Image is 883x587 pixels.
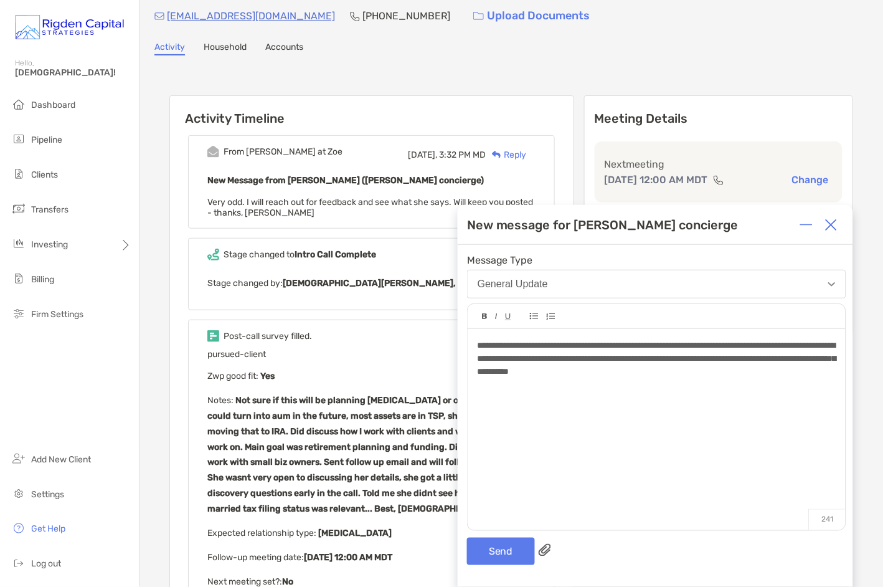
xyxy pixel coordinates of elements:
p: Expected relationship type : [207,526,536,542]
button: General Update [467,270,846,298]
p: Notes : [207,393,536,517]
img: dashboard icon [11,97,26,112]
span: Log out [31,559,61,570]
img: Editor control icon [546,313,555,320]
button: Change [788,173,833,186]
b: [MEDICAL_DATA] [316,528,392,539]
img: Email Icon [154,12,164,20]
p: [PHONE_NUMBER] [362,8,450,24]
span: Settings [31,489,64,500]
img: Zoe Logo [15,5,124,50]
b: New Message from [PERSON_NAME] ([PERSON_NAME] concierge) [207,175,484,186]
b: Not sure if this will be planning [MEDICAL_DATA] or onetime to start, could turn into aum in the ... [207,395,527,515]
img: transfers icon [11,201,26,216]
img: Editor control icon [495,313,498,320]
img: get-help icon [11,521,26,536]
img: button icon [473,12,484,21]
button: Send [467,538,535,565]
img: logout icon [11,556,26,571]
img: Phone Icon [350,11,360,21]
img: paperclip attachments [539,544,551,556]
img: Event icon [207,146,219,158]
div: Post-call survey filled. [224,331,312,341]
h6: Activity Timeline [170,96,574,126]
img: firm-settings icon [11,306,26,321]
b: Intro Call Complete [295,249,376,260]
img: Expand or collapse [800,219,813,231]
div: From [PERSON_NAME] at Zoe [224,146,342,157]
div: New message for [PERSON_NAME] concierge [467,217,739,232]
b: [DEMOGRAPHIC_DATA][PERSON_NAME], CFP® [283,278,481,289]
span: Billing [31,274,54,285]
img: clients icon [11,166,26,181]
span: 3:32 PM MD [439,150,486,160]
div: Reply [486,148,526,161]
img: settings icon [11,486,26,501]
span: Transfers [31,204,68,215]
span: Firm Settings [31,309,83,320]
b: Yes [258,371,275,381]
img: billing icon [11,271,26,286]
p: 241 [809,509,846,530]
img: Event icon [207,249,219,260]
span: Investing [31,239,68,250]
img: Open dropdown arrow [828,282,836,287]
a: Household [204,42,247,55]
p: Follow-up meeting date : [207,550,536,566]
img: investing icon [11,236,26,251]
img: Reply icon [492,151,501,159]
a: Accounts [265,42,303,55]
p: Zwp good fit : [207,368,536,384]
img: Editor control icon [530,313,539,320]
div: General Update [478,279,548,290]
p: [EMAIL_ADDRESS][DOMAIN_NAME] [167,8,335,24]
span: [DEMOGRAPHIC_DATA]! [15,67,131,78]
span: pursued-client [207,349,266,360]
img: communication type [713,175,724,185]
a: Upload Documents [465,2,598,29]
img: add_new_client icon [11,451,26,466]
img: pipeline icon [11,131,26,146]
div: Stage changed to [224,249,376,260]
img: Close [825,219,838,231]
p: Stage changed by: [207,275,536,291]
p: Next meeting [605,156,833,172]
img: Event icon [207,330,219,342]
span: Add New Client [31,454,91,465]
img: Editor control icon [482,313,488,320]
span: Message Type [467,254,846,266]
b: [DATE] 12:00 AM MDT [304,553,392,563]
p: [DATE] 12:00 AM MDT [605,172,708,188]
span: [DATE], [408,150,437,160]
span: Pipeline [31,135,62,145]
p: Meeting Details [595,111,843,126]
span: Dashboard [31,100,75,110]
span: Very odd. I will reach out for feedback and see what she says. Will keep you posted - thanks, [PE... [207,197,533,218]
span: Clients [31,169,58,180]
a: Activity [154,42,185,55]
span: Get Help [31,524,65,535]
img: Editor control icon [505,313,511,320]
